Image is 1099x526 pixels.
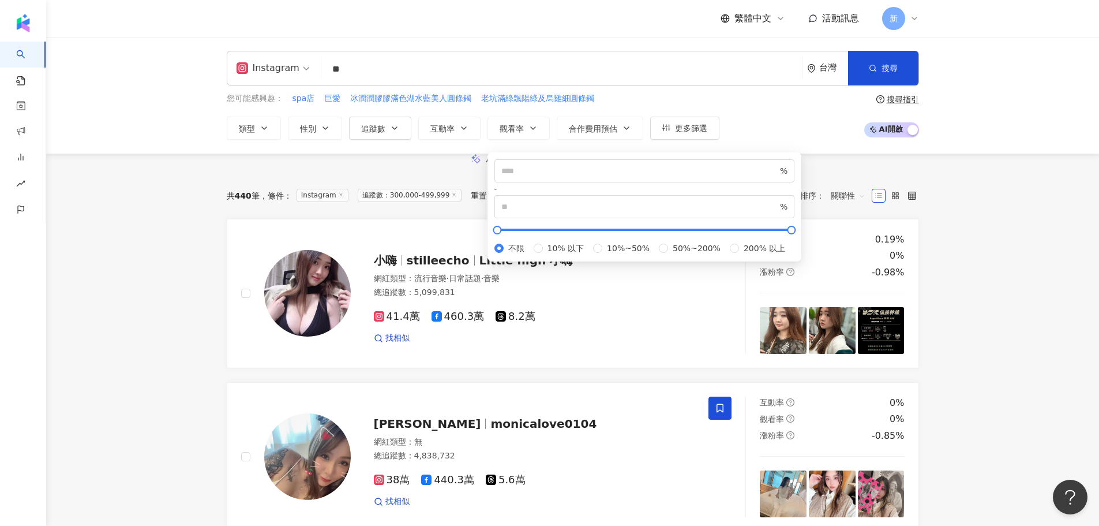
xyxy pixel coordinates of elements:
[890,397,904,409] div: 0%
[486,474,526,486] span: 5.6萬
[239,124,255,133] span: 類型
[760,307,807,354] img: post-image
[569,124,617,133] span: 合作費用預估
[481,93,594,105] span: 老坑滿綠飄陽綠及烏雞細圓條鐲
[385,496,410,508] span: 找相似
[848,51,918,85] button: 搜尋
[739,242,790,255] span: 200% 以上
[819,63,848,73] div: 台灣
[374,450,695,462] div: 總追蹤數 ： 4,838,732
[786,268,794,276] span: question-circle
[432,311,485,323] span: 460.3萬
[786,431,794,439] span: question-circle
[872,430,905,442] div: -0.85%
[504,242,529,255] span: 不限
[374,417,481,431] span: [PERSON_NAME]
[227,191,260,200] div: 共 筆
[374,273,695,285] div: 網紅類型 ：
[831,186,865,205] span: 關聯性
[449,274,481,283] span: 日常話題
[471,191,487,200] div: 重置
[675,124,707,133] span: 更多篩選
[887,95,919,104] div: 搜尋指引
[890,249,904,262] div: 0%
[288,117,342,140] button: 性別
[374,333,410,344] a: 找相似
[780,200,787,213] span: %
[292,92,316,105] button: spa店
[374,311,420,323] span: 41.4萬
[227,219,919,368] a: KOL Avatar小嗨stilleechoLittle high 小嗨網紅類型：流行音樂·日常話題·音樂總追蹤數：5,099,83141.4萬460.3萬8.2萬找相似互動率question-...
[235,191,252,200] span: 440
[786,415,794,423] span: question-circle
[227,117,281,140] button: 類型
[264,413,351,500] img: KOL Avatar
[650,117,719,140] button: 更多篩選
[800,186,872,205] div: 排序：
[361,124,385,133] span: 追蹤數
[300,124,316,133] span: 性別
[16,172,25,198] span: rise
[602,242,654,255] span: 10%~50%
[1053,480,1087,514] iframe: Help Scout Beacon - Open
[760,267,784,277] span: 漲粉率
[483,274,500,283] span: 音樂
[760,471,807,517] img: post-image
[350,92,472,105] button: 冰潤潤膠膠滿色湖水藍美人圓條鐲
[760,415,784,424] span: 觀看率
[872,266,905,279] div: -0.98%
[260,191,292,200] span: 條件 ：
[421,474,474,486] span: 440.3萬
[297,189,348,202] span: Instagram
[809,471,856,517] img: post-image
[385,333,410,344] span: 找相似
[374,474,410,486] span: 38萬
[496,311,535,323] span: 8.2萬
[875,233,905,246] div: 0.19%
[350,93,471,105] span: 冰潤潤膠膠滿色湖水藍美人圓條鐲
[734,12,771,25] span: 繁體中文
[822,13,859,24] span: 活動訊息
[486,155,674,164] div: AI 推薦 ：
[407,253,470,267] span: stilleecho
[374,253,397,267] span: 小嗨
[487,117,550,140] button: 觀看率
[264,250,351,337] img: KOL Avatar
[292,93,315,105] span: spa店
[882,64,898,73] span: 搜尋
[237,59,299,77] div: Instagram
[481,274,483,283] span: ·
[374,437,695,448] div: 網紅類型 ： 無
[668,242,725,255] span: 50%~200%
[490,417,597,431] span: monicalove0104
[890,12,898,25] span: 新
[876,95,884,103] span: question-circle
[349,117,411,140] button: 追蹤數
[418,117,481,140] button: 互動率
[809,307,856,354] img: post-image
[358,189,462,202] span: 追蹤數：300,000-499,999
[479,253,573,267] span: Little high 小嗨
[543,242,589,255] span: 10% 以下
[807,64,816,73] span: environment
[760,431,784,440] span: 漲粉率
[780,165,787,177] span: %
[16,42,39,87] a: search
[500,124,524,133] span: 觀看率
[786,398,794,406] span: question-circle
[890,413,904,426] div: 0%
[760,398,784,407] span: 互動率
[494,184,497,193] span: -
[447,274,449,283] span: ·
[858,307,905,354] img: post-image
[374,496,410,508] a: 找相似
[557,117,643,140] button: 合作費用預估
[374,287,695,299] div: 總追蹤數 ： 5,099,831
[324,92,341,105] button: 巨愛
[227,93,283,105] span: 您可能感興趣：
[414,274,447,283] span: 流行音樂
[324,93,340,105] span: 巨愛
[14,14,32,32] img: logo icon
[481,92,595,105] button: 老坑滿綠飄陽綠及烏雞細圓條鐲
[858,471,905,517] img: post-image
